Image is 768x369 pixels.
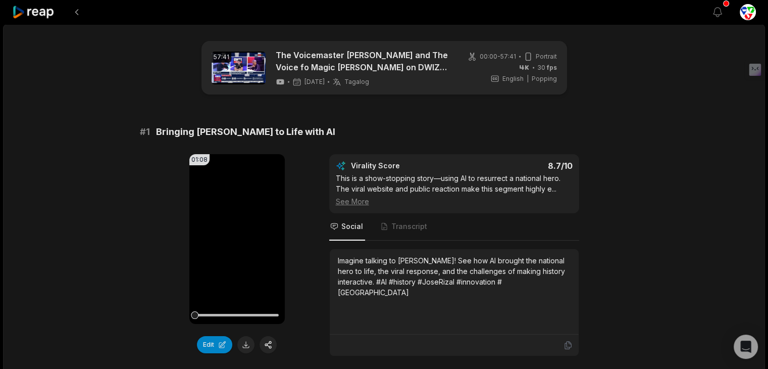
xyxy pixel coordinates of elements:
span: # 1 [140,125,150,139]
span: Portrait [536,52,557,61]
span: 30 [537,63,557,72]
div: This is a show-stopping story—using AI to resurrect a national hero. The viral website and public... [336,173,573,207]
div: See More [336,196,573,207]
a: The Voicemaster [PERSON_NAME] and The Voice fo Magic [PERSON_NAME] on DWIZ Negoshow [276,49,450,73]
span: 00:00 - 57:41 [480,52,516,61]
span: English [502,74,524,83]
div: Open Intercom Messenger [734,335,758,359]
span: | [527,74,529,83]
button: Edit [197,336,232,353]
span: Transcript [391,221,427,232]
span: fps [547,64,557,71]
div: Virality Score [351,161,459,171]
span: Bringing [PERSON_NAME] to Life with AI [156,125,335,139]
div: 8.7 /10 [464,161,573,171]
span: Tagalog [344,78,369,86]
video: Your browser does not support mp4 format. [189,154,285,324]
span: Social [341,221,363,232]
div: Imagine talking to [PERSON_NAME]! See how AI brought the national hero to life, the viral respons... [338,255,571,298]
nav: Tabs [329,213,579,241]
span: Popping [532,74,557,83]
span: [DATE] [304,78,325,86]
